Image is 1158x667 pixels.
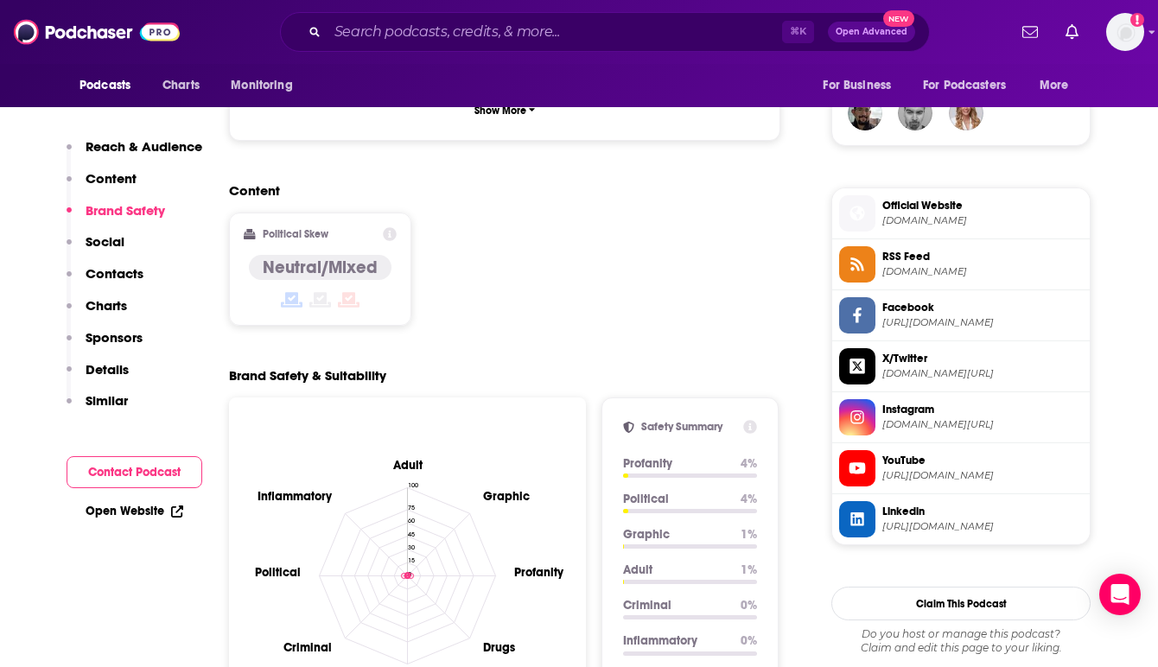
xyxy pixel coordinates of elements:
a: Show notifications dropdown [1059,17,1085,47]
a: Linkedin[URL][DOMAIN_NAME] [839,501,1083,537]
a: RSS Feed[DOMAIN_NAME] [839,246,1083,283]
p: Reach & Audience [86,138,202,155]
button: Claim This Podcast [831,587,1091,620]
span: Official Website [882,198,1083,213]
span: feeds.megaphone.fm [882,265,1083,278]
span: diamandis.com [882,214,1083,227]
p: Details [86,361,129,378]
button: Charts [67,297,127,329]
h2: Political Skew [263,228,328,240]
tspan: 30 [408,543,415,550]
p: Similar [86,392,128,409]
button: Content [67,170,137,202]
button: Open AdvancedNew [828,22,915,42]
button: Brand Safety [67,202,165,234]
span: For Podcasters [923,73,1006,98]
p: Content [86,170,137,187]
text: Profanity [514,564,564,579]
button: Contact Podcast [67,456,202,488]
a: Official Website[DOMAIN_NAME] [839,195,1083,232]
text: Criminal [283,640,332,655]
tspan: 100 [408,481,418,489]
span: Podcasts [80,73,130,98]
text: Adult [392,457,423,472]
tspan: 75 [408,503,415,511]
text: Drugs [483,640,515,655]
span: RSS Feed [882,249,1083,264]
p: Show More [474,105,526,117]
img: User Profile [1106,13,1144,51]
input: Search podcasts, credits, & more... [328,18,782,46]
p: 0 % [741,598,757,613]
text: Inflammatory [258,488,333,503]
button: open menu [67,69,153,102]
img: Podchaser - Follow, Share and Rate Podcasts [14,16,180,48]
span: More [1040,73,1069,98]
img: kuwaegonzalo [898,96,932,130]
svg: Add a profile image [1130,13,1144,27]
p: Adult [623,562,727,577]
p: Contacts [86,265,143,282]
button: Show More [244,94,766,126]
span: Instagram [882,402,1083,417]
a: X/Twitter[DOMAIN_NAME][URL] [839,348,1083,384]
h2: Content [229,182,767,199]
p: Social [86,233,124,250]
span: twitter.com/PeterDiamandis [882,367,1083,380]
span: Linkedin [882,504,1083,519]
span: Facebook [882,300,1083,315]
p: 4 % [741,456,757,471]
button: open menu [1028,69,1091,102]
p: 0 % [741,633,757,648]
h2: Brand Safety & Suitability [229,367,386,384]
tspan: 60 [408,517,415,524]
p: Charts [86,297,127,314]
span: X/Twitter [882,351,1083,366]
a: Show notifications dropdown [1015,17,1045,47]
button: open menu [811,69,913,102]
span: https://www.youtube.com/@peterdiamandis [882,469,1083,482]
div: Claim and edit this page to your liking. [831,627,1091,655]
text: Political [255,564,301,579]
p: Political [623,492,727,506]
p: Inflammatory [623,633,727,648]
span: YouTube [882,453,1083,468]
img: agnathan [848,96,882,130]
button: Reach & Audience [67,138,202,170]
p: 1 % [741,562,757,577]
a: Open Website [86,504,183,518]
div: Open Intercom Messenger [1099,574,1141,615]
a: Facebook[URL][DOMAIN_NAME] [839,297,1083,333]
text: Graphic [483,488,530,503]
a: YouTube[URL][DOMAIN_NAME] [839,450,1083,486]
span: instagram.com/peterdiamandis [882,418,1083,431]
div: Search podcasts, credits, & more... [280,12,930,52]
button: Show profile menu [1106,13,1144,51]
button: Sponsors [67,329,143,361]
span: Logged in as HughE [1106,13,1144,51]
p: Criminal [623,598,727,613]
button: open menu [912,69,1031,102]
button: Social [67,233,124,265]
span: ⌘ K [782,21,814,43]
button: open menu [219,69,315,102]
img: vanessagalfaro [949,96,983,130]
button: Similar [67,392,128,424]
p: Graphic [623,527,727,542]
span: https://www.facebook.com/PeterDiamandis [882,316,1083,329]
p: 1 % [741,527,757,542]
span: For Business [823,73,891,98]
p: 4 % [741,492,757,506]
span: New [883,10,914,27]
button: Details [67,361,129,393]
p: Brand Safety [86,202,165,219]
span: Open Advanced [836,28,907,36]
a: Charts [151,69,210,102]
tspan: 0 [408,569,411,577]
a: Instagram[DOMAIN_NAME][URL] [839,399,1083,435]
button: Contacts [67,265,143,297]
